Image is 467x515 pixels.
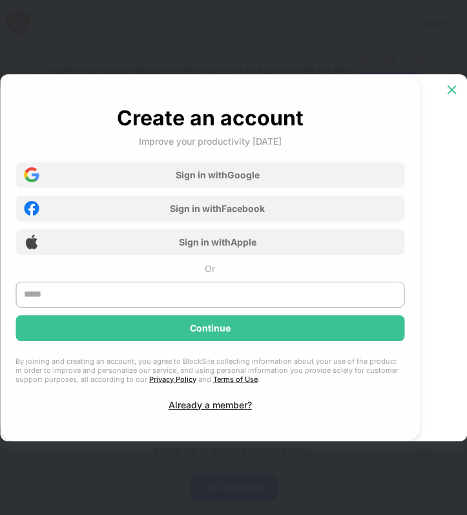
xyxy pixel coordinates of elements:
[170,203,265,214] div: Sign in with Facebook
[24,235,39,249] img: apple-icon.png
[24,167,39,182] img: google-icon.png
[169,399,252,410] div: Already a member?
[213,375,258,384] a: Terms of Use
[179,236,256,247] div: Sign in with Apple
[16,357,405,384] div: By joining and creating an account, you agree to BlockSite collecting information about your use ...
[149,375,196,384] a: Privacy Policy
[205,263,215,274] div: Or
[24,201,39,216] img: facebook-icon.png
[176,169,260,180] div: Sign in with Google
[117,105,304,131] div: Create an account
[190,323,231,333] div: Continue
[139,136,282,147] div: Improve your productivity [DATE]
